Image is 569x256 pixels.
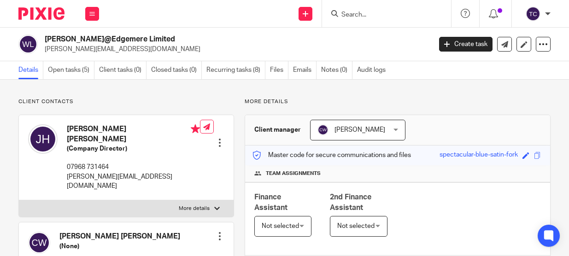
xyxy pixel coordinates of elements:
[18,35,38,54] img: svg%3E
[59,232,180,241] h4: [PERSON_NAME] [PERSON_NAME]
[254,193,287,211] span: Finance Assistant
[334,127,385,133] span: [PERSON_NAME]
[245,98,551,105] p: More details
[330,193,371,211] span: 2nd Finance Assistant
[67,144,200,153] h5: (Company Director)
[191,124,200,134] i: Primary
[67,172,200,191] p: [PERSON_NAME][EMAIL_ADDRESS][DOMAIN_NAME]
[18,7,65,20] img: Pixie
[67,163,200,172] p: 07968 731464
[179,205,210,212] p: More details
[151,61,202,79] a: Closed tasks (0)
[439,37,493,52] a: Create task
[48,61,94,79] a: Open tasks (5)
[526,6,540,21] img: svg%3E
[252,151,411,160] p: Master code for secure communications and files
[270,61,288,79] a: Files
[340,11,423,19] input: Search
[28,124,58,154] img: svg%3E
[67,124,200,144] h4: [PERSON_NAME] [PERSON_NAME]
[45,35,349,44] h2: [PERSON_NAME]@Edgemere Limited
[59,242,180,251] h5: (None)
[337,223,375,229] span: Not selected
[206,61,265,79] a: Recurring tasks (8)
[321,61,352,79] a: Notes (0)
[99,61,147,79] a: Client tasks (0)
[440,150,518,161] div: spectacular-blue-satin-fork
[28,232,50,254] img: svg%3E
[266,170,321,177] span: Team assignments
[317,124,328,135] img: svg%3E
[293,61,317,79] a: Emails
[262,223,299,229] span: Not selected
[18,98,234,105] p: Client contacts
[357,61,390,79] a: Audit logs
[45,45,425,54] p: [PERSON_NAME][EMAIL_ADDRESS][DOMAIN_NAME]
[254,125,301,134] h3: Client manager
[18,61,43,79] a: Details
